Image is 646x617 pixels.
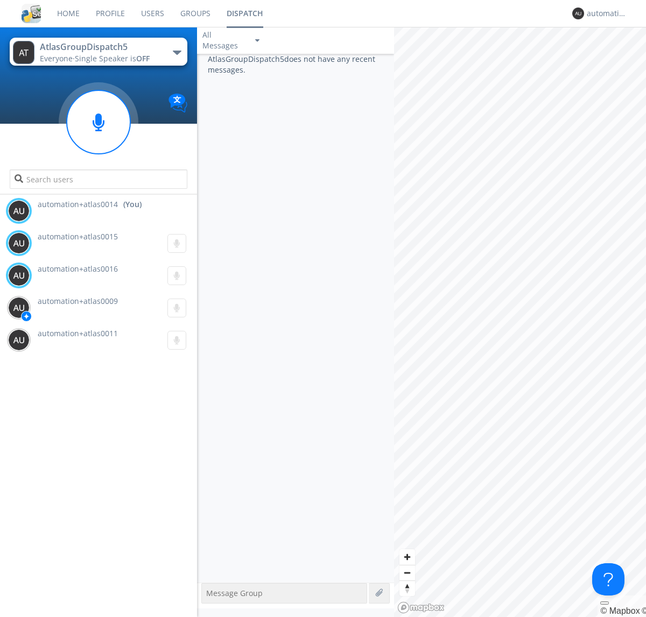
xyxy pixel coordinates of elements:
input: Search users [10,169,187,189]
div: AtlasGroupDispatch5 does not have any recent messages. [197,54,394,583]
img: 373638.png [8,329,30,351]
button: Reset bearing to north [399,580,415,596]
button: Toggle attribution [600,601,609,605]
img: cddb5a64eb264b2086981ab96f4c1ba7 [22,4,41,23]
img: 373638.png [8,232,30,254]
img: 373638.png [572,8,584,19]
span: Single Speaker is [75,53,150,63]
img: 373638.png [8,265,30,286]
div: AtlasGroupDispatch5 [40,41,161,53]
span: automation+atlas0011 [38,328,118,338]
div: automation+atlas0014 [587,8,627,19]
a: Mapbox logo [397,601,445,614]
div: Everyone · [40,53,161,64]
img: caret-down-sm.svg [255,39,259,42]
span: automation+atlas0009 [38,296,118,306]
img: 373638.png [8,200,30,222]
span: automation+atlas0015 [38,231,118,242]
span: automation+atlas0014 [38,199,118,210]
img: 373638.png [13,41,34,64]
button: Zoom in [399,549,415,565]
a: Mapbox [600,606,640,615]
iframe: Toggle Customer Support [592,563,624,595]
span: OFF [136,53,150,63]
img: 373638.png [8,297,30,318]
span: automation+atlas0016 [38,264,118,274]
span: Zoom out [399,565,415,580]
img: Translation enabled [168,94,187,112]
div: (You) [123,199,142,210]
button: Zoom out [399,565,415,580]
div: All Messages [202,30,245,51]
button: AtlasGroupDispatch5Everyone·Single Speaker isOFF [10,38,187,66]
